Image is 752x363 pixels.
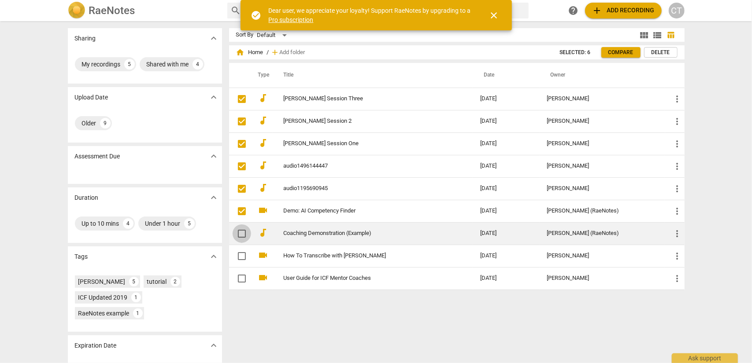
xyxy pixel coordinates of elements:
[547,230,658,237] div: [PERSON_NAME] (RaeNotes)
[566,3,582,18] a: Help
[672,161,683,172] span: more_vert
[147,277,167,286] div: tutorial
[89,4,135,17] h2: RaeNotes
[280,49,305,56] span: Add folder
[75,93,108,102] p: Upload Date
[473,132,540,155] td: [DATE]
[208,251,219,262] span: expand_more
[75,34,96,43] p: Sharing
[257,28,290,42] div: Default
[258,227,269,238] span: audiotrack
[639,30,650,40] span: view_module
[100,118,111,128] div: 9
[473,177,540,200] td: [DATE]
[473,63,540,88] th: Date
[170,277,180,286] div: 2
[75,252,88,261] p: Tags
[258,205,269,216] span: videocam
[82,119,96,128] div: Older
[547,140,658,147] div: [PERSON_NAME]
[473,88,540,110] td: [DATE]
[473,155,540,177] td: [DATE]
[540,63,665,88] th: Owner
[133,308,143,318] div: 1
[131,293,141,302] div: 1
[284,163,448,169] a: audio1496144447
[547,118,658,125] div: [PERSON_NAME]
[547,275,658,282] div: [PERSON_NAME]
[585,3,662,18] button: Upload
[251,63,273,88] th: Type
[68,2,220,19] a: LogoRaeNotes
[672,273,683,284] span: more_vert
[284,118,448,125] a: [PERSON_NAME] Session 2
[553,47,598,58] button: Selected: 6
[568,5,579,16] span: help
[82,60,121,69] div: My recordings
[608,49,633,56] span: Compare
[667,31,675,39] span: table_chart
[473,222,540,245] td: [DATE]
[638,29,651,42] button: Tile view
[652,49,670,56] span: Delete
[207,191,220,204] button: Show more
[284,208,448,214] a: Demo: AI Competency Finder
[236,48,245,57] span: home
[207,150,220,163] button: Show more
[560,49,591,56] span: Selected: 6
[258,115,269,126] span: audiotrack
[592,5,603,16] span: add
[193,59,203,70] div: 4
[236,48,263,57] span: Home
[258,138,269,148] span: audiotrack
[251,10,262,21] span: check_circle
[78,277,126,286] div: [PERSON_NAME]
[672,251,683,261] span: more_vert
[473,267,540,290] td: [DATE]
[547,95,658,102] div: [PERSON_NAME]
[644,47,678,58] button: Delete
[672,94,683,104] span: more_vert
[258,93,269,103] span: audiotrack
[75,193,99,202] p: Duration
[652,30,663,40] span: view_list
[207,250,220,263] button: Show more
[547,163,658,169] div: [PERSON_NAME]
[273,63,473,88] th: Title
[267,49,269,56] span: /
[124,59,135,70] div: 5
[236,32,254,38] div: Sort By
[601,47,641,58] a: Compare
[669,3,685,18] button: CT
[664,29,678,42] button: Table view
[284,95,448,102] a: [PERSON_NAME] Session Three
[672,228,683,239] span: more_vert
[258,272,269,283] span: videocam
[489,10,500,21] span: close
[672,116,683,127] span: more_vert
[145,219,181,228] div: Under 1 hour
[269,16,314,23] a: Pro subscription
[207,32,220,45] button: Show more
[284,185,448,192] a: audio1195690945
[78,309,130,318] div: RaeNotes example
[68,2,85,19] img: Logo
[547,185,658,192] div: [PERSON_NAME]
[284,275,448,282] a: User Guide for ICF Mentor Coaches
[184,218,195,229] div: 5
[672,206,683,216] span: more_vert
[672,139,683,149] span: more_vert
[672,183,683,194] span: more_vert
[258,160,269,171] span: audiotrack
[75,341,117,350] p: Expiration Date
[75,152,120,161] p: Assessment Due
[547,253,658,259] div: [PERSON_NAME]
[147,60,189,69] div: Shared with me
[473,110,540,132] td: [DATE]
[473,245,540,267] td: [DATE]
[208,192,219,203] span: expand_more
[82,219,119,228] div: Up to 10 mins
[208,151,219,161] span: expand_more
[271,48,280,57] span: add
